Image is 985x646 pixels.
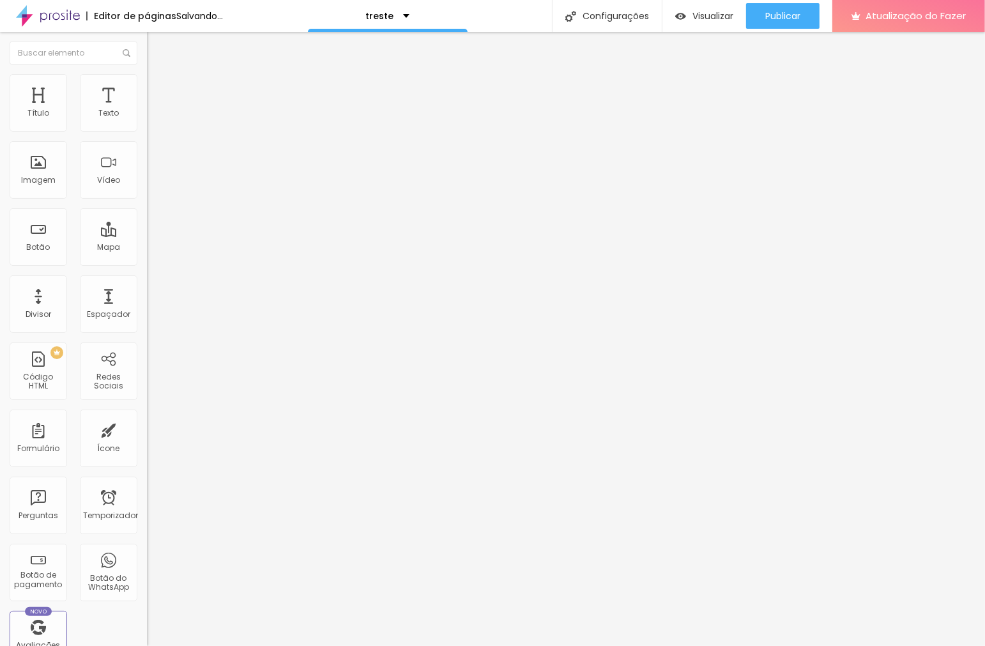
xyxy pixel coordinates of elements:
img: view-1.svg [675,11,686,22]
button: Publicar [746,3,820,29]
font: Formulário [17,443,59,454]
font: Texto [98,107,119,118]
font: Atualização do Fazer [866,9,966,22]
font: Visualizar [692,10,733,22]
font: Configurações [583,10,649,22]
img: Ícone [123,49,130,57]
font: Imagem [21,174,56,185]
font: treste [365,10,393,22]
iframe: Editor [147,32,985,646]
font: Divisor [26,309,51,319]
font: Título [27,107,49,118]
font: Mapa [97,242,120,252]
font: Botão de pagamento [15,569,63,589]
button: Visualizar [662,3,746,29]
font: Editor de páginas [94,10,176,22]
font: Ícone [98,443,120,454]
font: Botão do WhatsApp [88,573,129,592]
font: Novo [30,608,47,615]
font: Botão [27,242,50,252]
font: Vídeo [97,174,120,185]
div: Salvando... [176,12,223,20]
img: Ícone [565,11,576,22]
font: Temporizador [83,510,138,521]
input: Buscar elemento [10,42,137,65]
font: Redes Sociais [94,371,123,391]
font: Espaçador [87,309,130,319]
font: Publicar [765,10,800,22]
font: Código HTML [24,371,54,391]
font: Perguntas [19,510,58,521]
